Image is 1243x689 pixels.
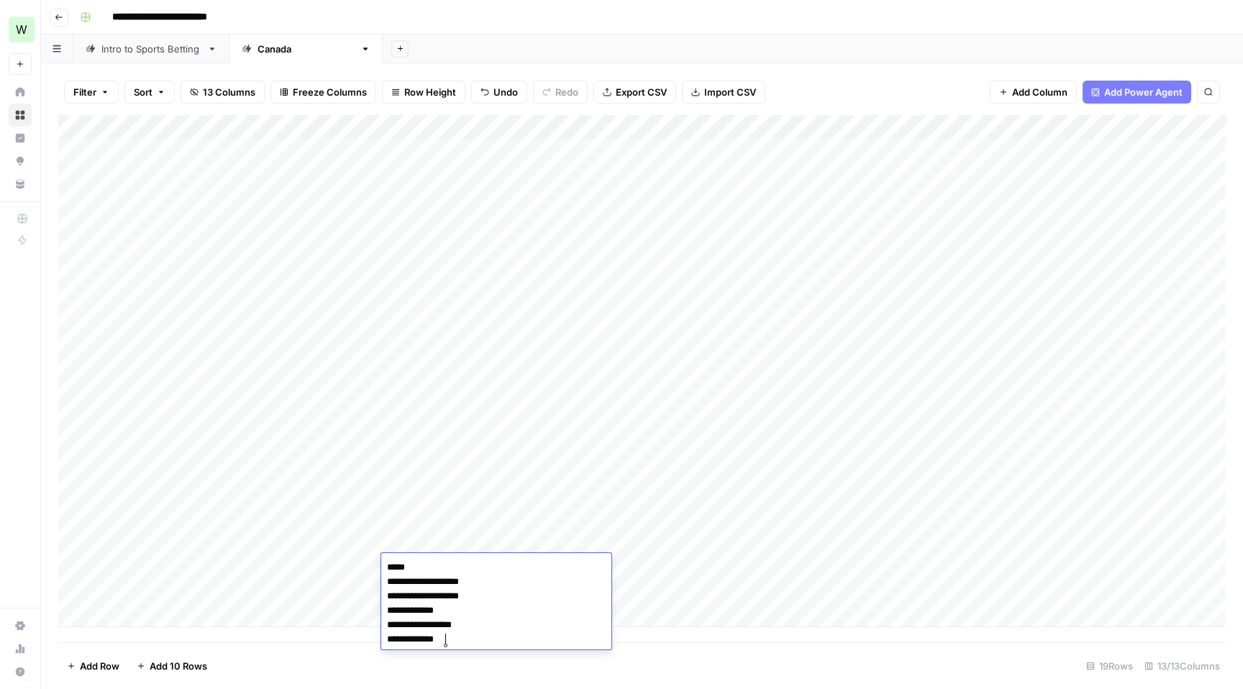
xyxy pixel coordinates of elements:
[134,85,152,99] span: Sort
[73,85,96,99] span: Filter
[64,81,119,104] button: Filter
[150,659,207,673] span: Add 10 Rows
[555,85,578,99] span: Redo
[293,85,367,99] span: Freeze Columns
[1104,85,1183,99] span: Add Power Agent
[1012,85,1067,99] span: Add Column
[58,654,128,677] button: Add Row
[9,127,32,150] a: Insights
[1139,654,1226,677] div: 13/13 Columns
[1080,654,1139,677] div: 19 Rows
[404,85,456,99] span: Row Height
[9,81,32,104] a: Home
[203,85,255,99] span: 13 Columns
[990,81,1077,104] button: Add Column
[73,35,229,63] a: Intro to Sports Betting
[533,81,588,104] button: Redo
[9,12,32,47] button: Workspace: Workspace1
[270,81,376,104] button: Freeze Columns
[124,81,175,104] button: Sort
[593,81,676,104] button: Export CSV
[471,81,527,104] button: Undo
[80,659,119,673] span: Add Row
[258,42,355,56] div: [GEOGRAPHIC_DATA]
[16,21,27,38] span: W
[382,81,465,104] button: Row Height
[101,42,201,56] div: Intro to Sports Betting
[9,637,32,660] a: Usage
[128,654,216,677] button: Add 10 Rows
[9,660,32,683] button: Help + Support
[493,85,518,99] span: Undo
[9,614,32,637] a: Settings
[682,81,765,104] button: Import CSV
[9,104,32,127] a: Browse
[229,35,383,63] a: [GEOGRAPHIC_DATA]
[9,150,32,173] a: Opportunities
[9,173,32,196] a: Your Data
[181,81,265,104] button: 13 Columns
[1083,81,1191,104] button: Add Power Agent
[616,85,667,99] span: Export CSV
[704,85,756,99] span: Import CSV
